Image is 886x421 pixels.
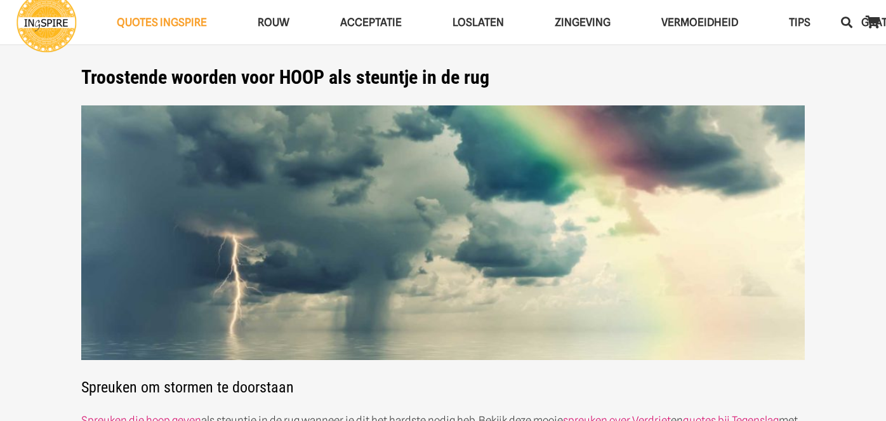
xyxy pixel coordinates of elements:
a: QUOTES INGSPIREQUOTES INGSPIRE Menu [91,6,232,39]
h2: Spreuken om stormen te doorstaan [81,105,805,397]
span: Acceptatie [340,16,402,29]
span: VERMOEIDHEID [661,16,738,29]
span: ROUW [258,16,289,29]
span: QUOTES INGSPIRE [117,16,207,29]
img: Spreuken van Ingspire die een steuntje in de rug geven wanneer je dit het hardste nodig heb [81,105,805,360]
a: VERMOEIDHEIDVERMOEIDHEID Menu [636,6,764,39]
a: TIPSTIPS Menu [764,6,836,39]
span: Zingeving [555,16,611,29]
h1: Troostende woorden voor HOOP als steuntje in de rug [81,66,805,89]
a: AcceptatieAcceptatie Menu [315,6,427,39]
a: Zoeken [834,6,859,38]
a: LoslatenLoslaten Menu [427,6,529,39]
a: ROUWROUW Menu [232,6,315,39]
a: ZingevingZingeving Menu [529,6,636,39]
span: TIPS [789,16,810,29]
span: Loslaten [453,16,504,29]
